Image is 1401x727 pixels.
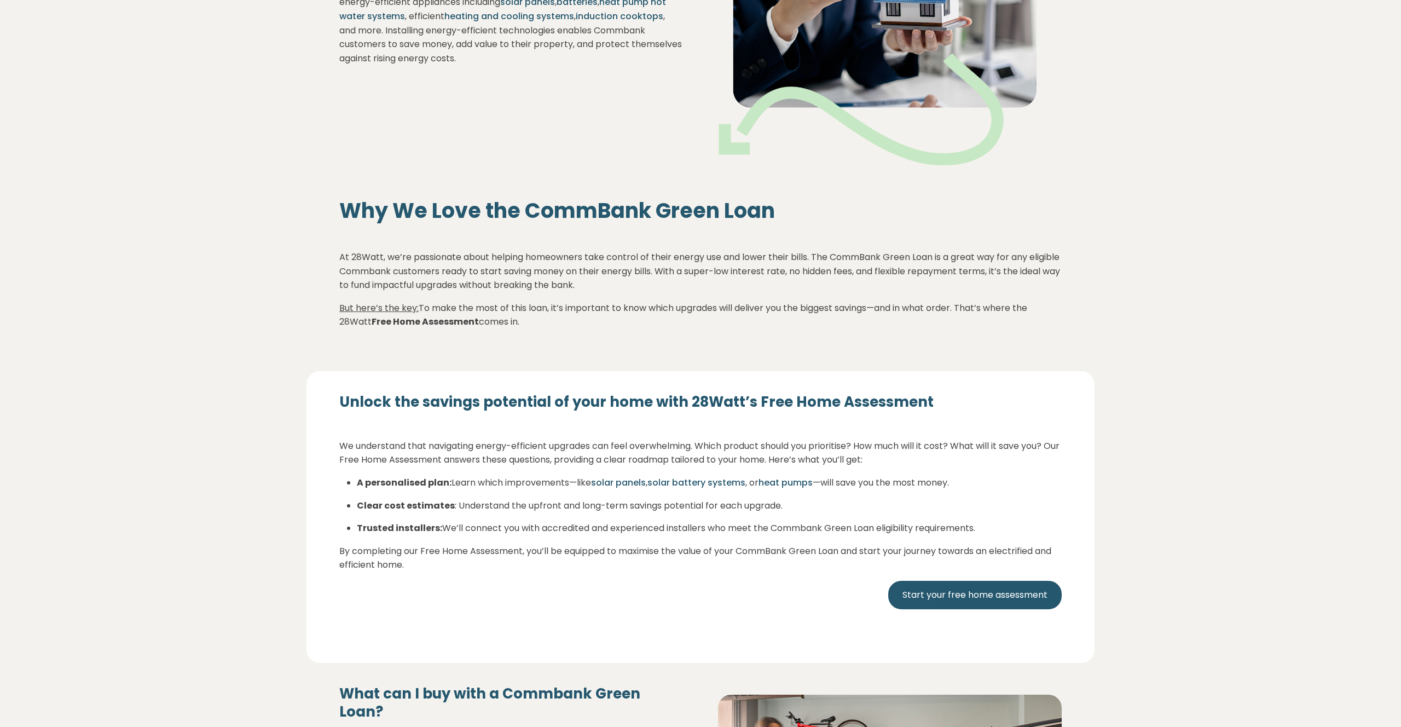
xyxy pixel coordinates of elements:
[339,302,419,314] span: But here’s the key:
[339,250,1062,292] p: At 28Watt, we’re passionate about helping homeowners take control of their energy use and lower t...
[339,439,1062,467] p: We understand that navigating energy-efficient upgrades can feel overwhelming. Which product shou...
[357,522,442,534] strong: Trusted installers:
[591,476,646,489] a: solar panels
[444,10,574,22] a: heating and cooling systems
[357,499,455,512] strong: Clear cost estimates
[647,476,745,489] a: solar battery systems
[339,685,683,722] h4: What can I buy with a Commbank Green Loan?
[357,476,451,489] strong: A personalised plan:
[372,315,479,328] strong: Free Home Assessment
[576,10,663,22] a: induction cooktops
[357,521,1062,535] p: We’ll connect you with accredited and experienced installers who meet the Commbank Green Loan eli...
[339,544,1062,572] p: By completing our Free Home Assessment, you’ll be equipped to maximise the value of your CommBank...
[759,476,813,489] a: heat pumps
[357,499,1062,513] p: : Understand the upfront and long-term savings potential for each upgrade.
[339,198,1062,223] h2: Why We Love the CommBank Green Loan
[888,581,1062,609] a: Start your free home assessment
[339,301,1062,329] p: To make the most of this loan, it’s important to know which upgrades will deliver you the biggest...
[357,476,1062,490] p: Learn which improvements—like , , or —will save you the most money.
[339,393,1062,412] h4: Unlock the savings potential of your home with 28Watt’s Free Home Assessment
